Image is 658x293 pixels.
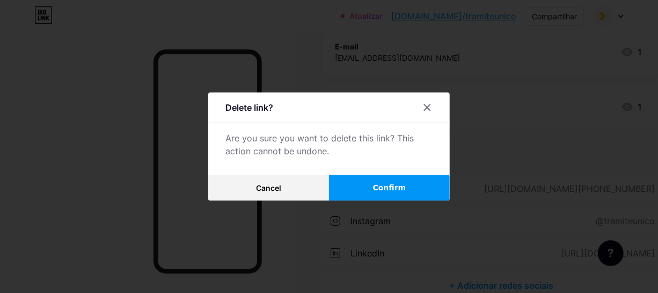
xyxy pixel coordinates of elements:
[208,175,329,201] button: Cancel
[225,101,273,114] div: Delete link?
[256,183,281,192] span: Cancel
[329,175,450,201] button: Confirm
[373,182,406,194] span: Confirm
[225,132,433,158] div: Are you sure you want to delete this link? This action cannot be undone.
